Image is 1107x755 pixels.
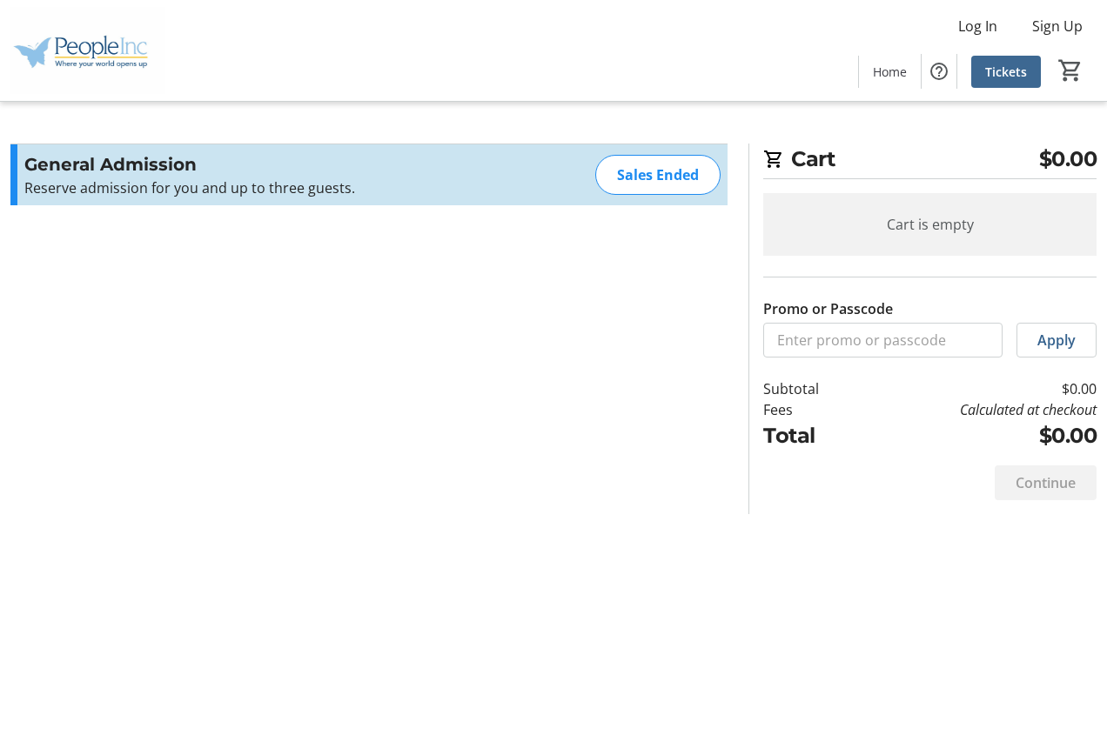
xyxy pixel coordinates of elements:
[873,63,907,81] span: Home
[859,56,921,88] a: Home
[763,399,860,420] td: Fees
[922,54,956,89] button: Help
[1018,12,1097,40] button: Sign Up
[595,155,721,195] div: Sales Ended
[958,16,997,37] span: Log In
[763,378,860,399] td: Subtotal
[1032,16,1083,37] span: Sign Up
[24,151,405,177] h3: General Admission
[985,63,1027,81] span: Tickets
[763,323,1003,357] input: Enter promo or passcode
[860,378,1097,399] td: $0.00
[763,193,1097,256] div: Cart is empty
[1016,323,1097,357] button: Apply
[971,56,1041,88] a: Tickets
[1037,330,1076,351] span: Apply
[860,420,1097,451] td: $0.00
[763,144,1097,179] h2: Cart
[1055,55,1086,86] button: Cart
[24,177,405,198] p: Reserve admission for you and up to three guests.
[860,399,1097,420] td: Calculated at checkout
[1039,144,1097,175] span: $0.00
[763,420,860,451] td: Total
[763,298,893,319] label: Promo or Passcode
[10,7,165,94] img: People Inc.'s Logo
[944,12,1011,40] button: Log In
